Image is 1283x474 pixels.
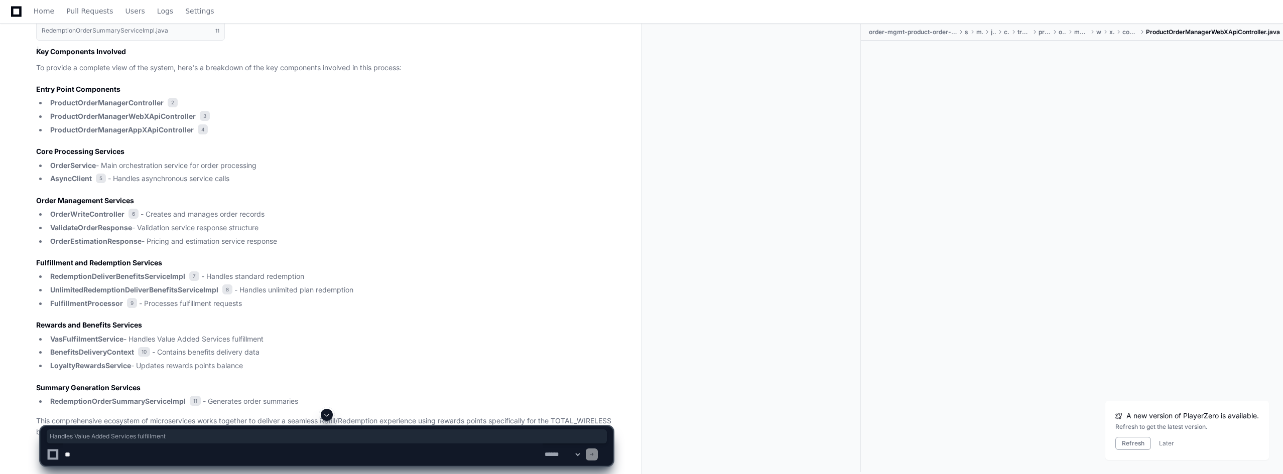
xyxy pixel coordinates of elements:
[991,28,996,36] span: java
[50,161,96,170] strong: OrderService
[50,125,194,134] strong: ProductOrderManagerAppXApiController
[36,62,613,74] p: To provide a complete view of the system, here's a breakdown of the key components involved in th...
[198,124,208,134] span: 4
[36,146,613,156] h3: Core Processing Services
[47,236,613,247] li: - Pricing and estimation service response
[36,320,613,330] h3: Rewards and Benefits Services
[1159,439,1174,447] button: Later
[125,8,145,14] span: Users
[1059,28,1066,36] span: order
[50,285,218,294] strong: UnlimitedRedemptionDeliverBenefitsServiceImpl
[1126,411,1259,421] span: A new version of PlayerZero is available.
[36,383,613,393] h3: Summary Generation Services
[50,335,123,343] strong: VasFulfilmentService
[869,28,957,36] span: order-mgmt-product-order-manager-web-xapi
[185,8,214,14] span: Settings
[138,347,150,357] span: 10
[47,284,613,296] li: - Handles unlimited plan redemption
[50,397,186,405] strong: RedemptionOrderSummaryServiceImpl
[1109,28,1114,36] span: xapi
[1039,28,1050,36] span: product
[50,299,123,307] strong: FulfillmentProcessor
[127,298,137,308] span: 9
[222,284,232,294] span: 8
[47,160,613,172] li: - Main orchestration service for order processing
[50,174,92,183] strong: AsyncClient
[1096,28,1101,36] span: web
[1017,28,1031,36] span: tracfone
[47,271,613,282] li: - Handles standard redemption
[200,111,210,121] span: 3
[1146,28,1280,36] span: ProductOrderManagerWebXApiController.java
[190,396,201,406] span: 11
[157,8,173,14] span: Logs
[1074,28,1089,36] span: manager
[47,173,613,185] li: - Handles asynchronous service calls
[47,222,613,234] li: - Validation service response structure
[1004,28,1009,36] span: com
[47,334,613,345] li: - Handles Value Added Services fulfillment
[50,237,142,245] strong: OrderEstimationResponse
[1115,437,1151,450] button: Refresh
[50,432,604,440] span: Handles Value Added Services fulfillment
[50,112,196,120] strong: ProductOrderManagerWebXApiController
[50,348,134,356] strong: BenefitsDeliveryContext
[50,272,185,280] strong: RedemptionDeliverBenefitsServiceImpl
[50,98,164,107] strong: ProductOrderManagerController
[47,396,613,407] li: - Generates order summaries
[36,196,613,206] h3: Order Management Services
[96,174,106,184] span: 5
[47,209,613,220] li: - Creates and manages order records
[215,27,219,35] span: 11
[50,361,131,370] strong: LoyaltyRewardsService
[42,28,168,34] h1: RedemptionOrderSummaryServiceImpl.java
[34,8,54,14] span: Home
[66,8,113,14] span: Pull Requests
[50,210,124,218] strong: OrderWriteController
[965,28,968,36] span: src
[47,360,613,372] li: - Updates rewards points balance
[1122,28,1138,36] span: controller
[36,47,613,57] h2: Key Components Involved
[50,223,132,232] strong: ValidateOrderResponse
[36,258,613,268] h3: Fulfillment and Redemption Services
[1115,423,1259,431] div: Refresh to get the latest version.
[36,84,613,94] h3: Entry Point Components
[47,347,613,358] li: - Contains benefits delivery data
[47,298,613,309] li: - Processes fulfillment requests
[168,98,178,108] span: 2
[36,21,225,40] button: RedemptionOrderSummaryServiceImpl.java11
[976,28,983,36] span: main
[129,209,139,219] span: 6
[189,271,199,281] span: 7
